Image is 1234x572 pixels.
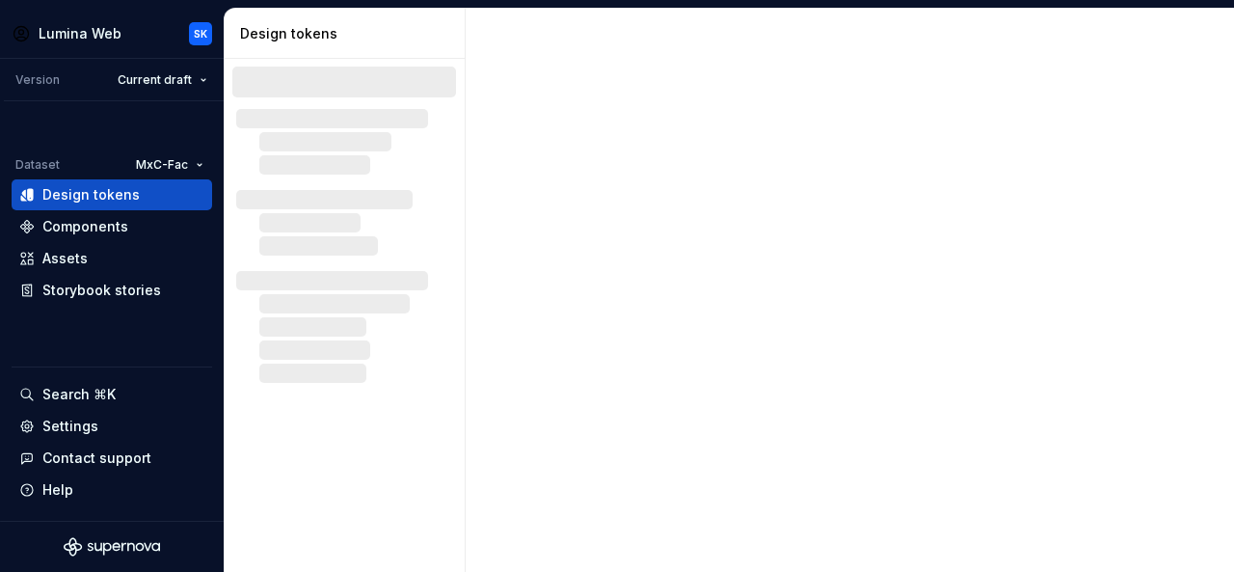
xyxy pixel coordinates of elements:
[39,24,121,43] div: Lumina Web
[42,417,98,436] div: Settings
[12,475,212,505] button: Help
[42,480,73,500] div: Help
[4,13,220,54] button: Lumina WebSK
[12,443,212,474] button: Contact support
[12,411,212,442] a: Settings
[127,151,212,178] button: MxC-Fac
[12,211,212,242] a: Components
[42,217,128,236] div: Components
[194,26,207,41] div: SK
[109,67,216,94] button: Current draft
[42,449,151,468] div: Contact support
[42,385,116,404] div: Search ⌘K
[42,281,161,300] div: Storybook stories
[42,249,88,268] div: Assets
[118,72,192,88] span: Current draft
[42,185,140,204] div: Design tokens
[64,537,160,557] svg: Supernova Logo
[12,379,212,410] button: Search ⌘K
[12,275,212,306] a: Storybook stories
[12,179,212,210] a: Design tokens
[15,157,60,173] div: Dataset
[12,243,212,274] a: Assets
[136,157,188,173] span: MxC-Fac
[15,72,60,88] div: Version
[240,24,457,43] div: Design tokens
